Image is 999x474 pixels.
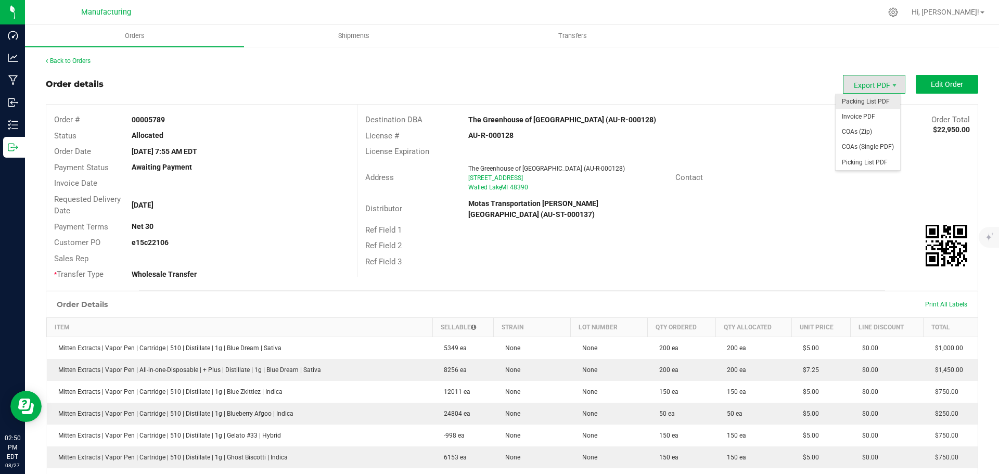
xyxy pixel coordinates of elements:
[654,366,678,374] span: 200 ea
[439,454,467,461] span: 6153 ea
[654,410,675,417] span: 50 ea
[577,432,597,439] span: None
[798,344,819,352] span: $5.00
[54,238,100,247] span: Customer PO
[798,432,819,439] span: $5.00
[500,344,520,352] span: None
[722,388,746,395] span: 150 ea
[925,301,967,308] span: Print All Labels
[54,195,121,216] span: Requested Delivery Date
[648,317,715,337] th: Qty Ordered
[46,57,91,65] a: Back to Orders
[81,8,131,17] span: Manufacturing
[836,139,900,155] li: COAs (Single PDF)
[53,410,293,417] span: Mitten Extracts | Vapor Pen | Cartridge | 510 | Distillate | 1g | Blueberry Afgoo | Indica
[930,432,958,439] span: $750.00
[501,184,508,191] span: MI
[25,25,244,47] a: Orders
[654,388,678,395] span: 150 ea
[54,222,108,232] span: Payment Terms
[930,388,958,395] span: $750.00
[10,391,42,422] iframe: Resource center
[722,366,746,374] span: 200 ea
[244,25,463,47] a: Shipments
[577,366,597,374] span: None
[500,410,520,417] span: None
[8,120,18,130] inline-svg: Inventory
[654,432,678,439] span: 150 ea
[53,432,281,439] span: Mitten Extracts | Vapor Pen | Cartridge | 510 | Distillate | 1g | Gelato #33 | Hybrid
[53,388,283,395] span: Mitten Extracts | Vapor Pen | Cartridge | 510 | Distillate | 1g | Blue Zkittlez | Indica
[715,317,791,337] th: Qty Allocated
[494,317,571,337] th: Strain
[510,184,528,191] span: 48390
[577,388,597,395] span: None
[468,174,523,182] span: [STREET_ADDRESS]
[930,454,958,461] span: $750.00
[722,432,746,439] span: 150 ea
[365,147,429,156] span: License Expiration
[500,366,520,374] span: None
[857,432,878,439] span: $0.00
[8,142,18,152] inline-svg: Outbound
[500,454,520,461] span: None
[577,410,597,417] span: None
[54,163,109,172] span: Payment Status
[722,454,746,461] span: 150 ea
[132,147,197,156] strong: [DATE] 7:55 AM EDT
[571,317,648,337] th: Lot Number
[924,317,978,337] th: Total
[798,454,819,461] span: $5.00
[468,165,625,172] span: The Greenhouse of [GEOGRAPHIC_DATA] (AU-R-000128)
[930,410,958,417] span: $250.00
[468,199,598,219] strong: Motas Transportation [PERSON_NAME][GEOGRAPHIC_DATA] (AU-ST-000137)
[324,31,383,41] span: Shipments
[926,225,967,266] img: Scan me!
[577,344,597,352] span: None
[53,344,281,352] span: Mitten Extracts | Vapor Pen | Cartridge | 510 | Distillate | 1g | Blue Dream | Sativa
[836,124,900,139] span: COAs (Zip)
[46,78,104,91] div: Order details
[432,317,493,337] th: Sellable
[836,109,900,124] span: Invoice PDF
[933,125,970,134] strong: $22,950.00
[439,344,467,352] span: 5349 ea
[843,75,905,94] li: Export PDF
[468,116,656,124] strong: The Greenhouse of [GEOGRAPHIC_DATA] (AU-R-000128)
[54,254,88,263] span: Sales Rep
[836,155,900,170] li: Picking List PDF
[132,238,169,247] strong: e15c22106
[463,25,682,47] a: Transfers
[54,131,76,140] span: Status
[722,344,746,352] span: 200 ea
[365,257,402,266] span: Ref Field 3
[365,115,422,124] span: Destination DBA
[930,344,963,352] span: $1,000.00
[439,432,465,439] span: -998 ea
[54,178,97,188] span: Invoice Date
[439,388,470,395] span: 12011 ea
[857,410,878,417] span: $0.00
[468,184,502,191] span: Walled Lake
[439,366,467,374] span: 8256 ea
[857,344,878,352] span: $0.00
[577,454,597,461] span: None
[132,222,153,230] strong: Net 30
[132,131,163,139] strong: Allocated
[931,115,970,124] span: Order Total
[8,53,18,63] inline-svg: Analytics
[54,147,91,156] span: Order Date
[930,366,963,374] span: $1,450.00
[675,173,703,182] span: Contact
[365,204,402,213] span: Distributor
[500,388,520,395] span: None
[365,241,402,250] span: Ref Field 2
[836,94,900,109] li: Packing List PDF
[887,7,900,17] div: Manage settings
[365,131,399,140] span: License #
[132,201,153,209] strong: [DATE]
[47,317,433,337] th: Item
[132,270,197,278] strong: Wholesale Transfer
